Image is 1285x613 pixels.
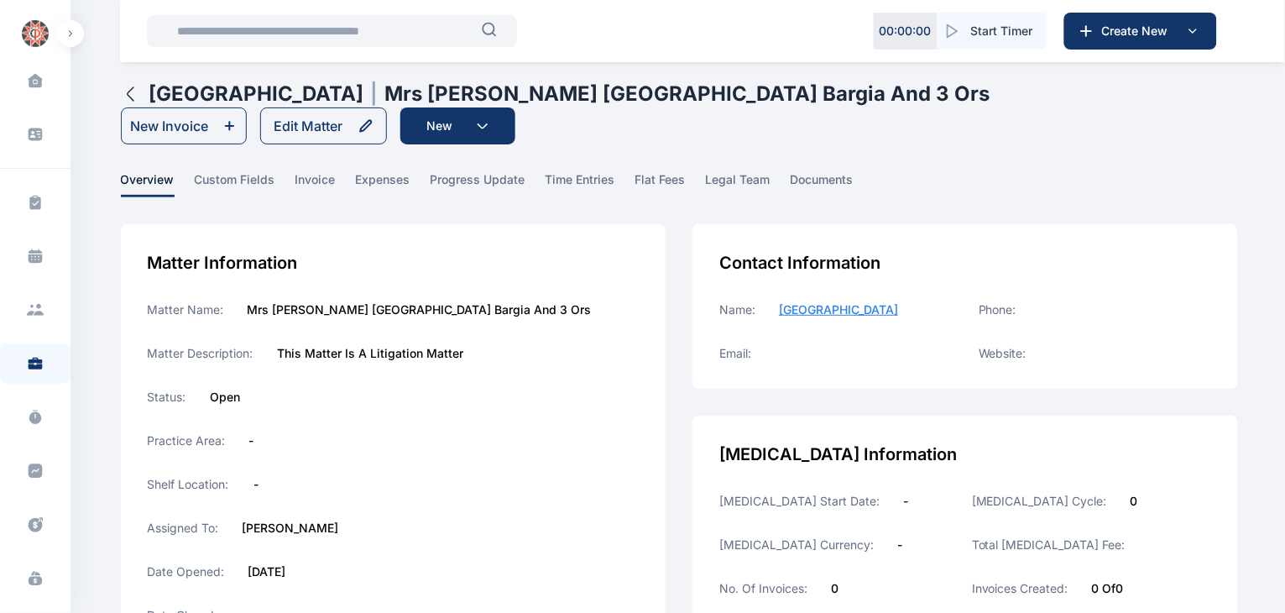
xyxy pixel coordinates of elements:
[148,520,219,537] label: Assigned To:
[791,171,854,197] span: documents
[278,345,464,362] label: This Matter Is A Litigation Matter
[385,81,990,107] h1: Mrs [PERSON_NAME] [GEOGRAPHIC_DATA] Bargia and 3 Ors
[719,443,1211,466] div: [MEDICAL_DATA] Information
[431,171,525,197] span: progress update
[1131,493,1138,510] label: 0
[706,171,770,197] span: legal team
[195,171,275,197] span: custom fields
[295,171,356,197] a: invoice
[880,23,932,39] p: 00 : 00 : 00
[148,563,225,580] label: Date Opened:
[635,171,686,197] span: flat fees
[121,107,247,144] button: New Invoice
[719,301,755,318] label: Name:
[979,301,1016,318] label: Phone:
[148,251,640,275] div: Matter Information
[148,345,254,362] label: Matter Description:
[938,13,1047,50] button: Start Timer
[972,537,1126,553] label: Total [MEDICAL_DATA] Fee:
[149,81,364,107] h1: [GEOGRAPHIC_DATA]
[779,301,898,318] a: [GEOGRAPHIC_DATA]
[211,389,241,406] label: Open
[248,301,592,318] label: Mrs [PERSON_NAME] [GEOGRAPHIC_DATA] Bargia And 3 Ors
[831,580,838,597] label: 0
[148,476,231,493] label: Shelf Location:
[248,563,286,580] label: [DATE]
[719,537,874,553] label: [MEDICAL_DATA] Currency:
[131,116,209,136] div: New Invoice
[546,171,615,197] span: time entries
[274,116,343,136] div: Edit Matter
[400,107,515,144] button: New
[1092,580,1124,597] label: 0 of 0
[719,493,880,510] label: [MEDICAL_DATA] Start Date:
[972,493,1107,510] label: [MEDICAL_DATA] Cycle:
[903,493,908,510] label: -
[371,81,379,107] span: |
[979,345,1026,362] label: Website:
[779,302,898,317] span: [GEOGRAPHIC_DATA]
[719,251,1211,275] div: Contact Information
[195,171,295,197] a: custom fields
[121,171,195,197] a: overview
[1064,13,1217,50] button: Create New
[254,476,259,493] label: -
[260,107,387,144] button: Edit Matter
[356,171,410,197] span: expenses
[719,580,807,597] label: No. of Invoices:
[148,432,226,449] label: Practice Area:
[249,432,254,449] label: -
[431,171,546,197] a: progress update
[148,301,224,318] label: Matter Name:
[706,171,791,197] a: legal team
[791,171,874,197] a: documents
[243,520,339,537] label: [PERSON_NAME]
[972,580,1068,597] label: Invoices Created:
[356,171,431,197] a: expenses
[635,171,706,197] a: flat fees
[121,171,175,197] span: overview
[1095,23,1183,39] span: Create New
[295,171,336,197] span: invoice
[148,389,187,406] label: Status:
[546,171,635,197] a: time entries
[897,537,902,553] label: -
[719,345,751,362] label: Email:
[971,23,1033,39] span: Start Timer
